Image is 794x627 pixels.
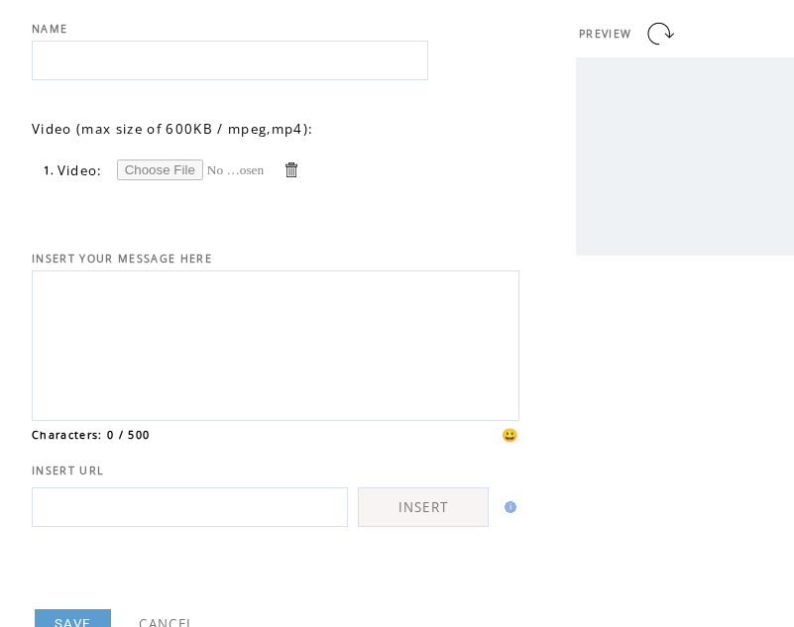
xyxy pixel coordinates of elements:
span: Video: [57,161,103,179]
span: INSERT YOUR MESSAGE HERE [32,252,212,265]
span: 1. [44,163,56,177]
img: help.gif [499,501,516,513]
span: 😀 [502,426,519,444]
span: Video (max size of 600KB / mpeg,mp4): [32,120,313,138]
a: Delete this item [282,160,300,179]
span: PREVIEW [579,27,631,41]
span: INSERT URL [32,464,104,477]
a: INSERT [358,487,489,527]
span: Characters: 0 / 500 [32,428,150,442]
span: NAME [32,22,67,36]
